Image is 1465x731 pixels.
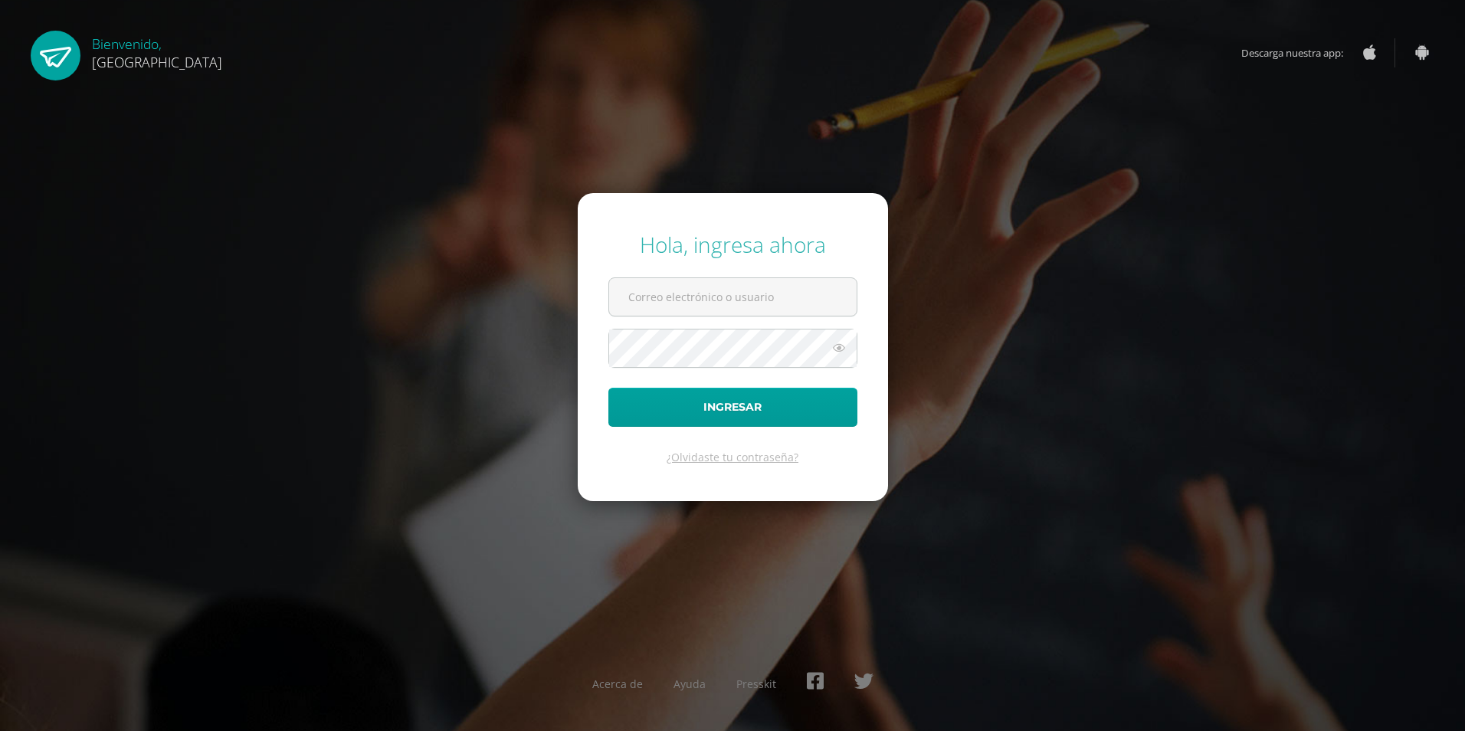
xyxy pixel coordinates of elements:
[1241,38,1358,67] span: Descarga nuestra app:
[608,388,857,427] button: Ingresar
[667,450,798,464] a: ¿Olvidaste tu contraseña?
[736,677,776,691] a: Presskit
[92,53,222,71] span: [GEOGRAPHIC_DATA]
[92,31,222,71] div: Bienvenido,
[674,677,706,691] a: Ayuda
[608,230,857,259] div: Hola, ingresa ahora
[592,677,643,691] a: Acerca de
[609,278,857,316] input: Correo electrónico o usuario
